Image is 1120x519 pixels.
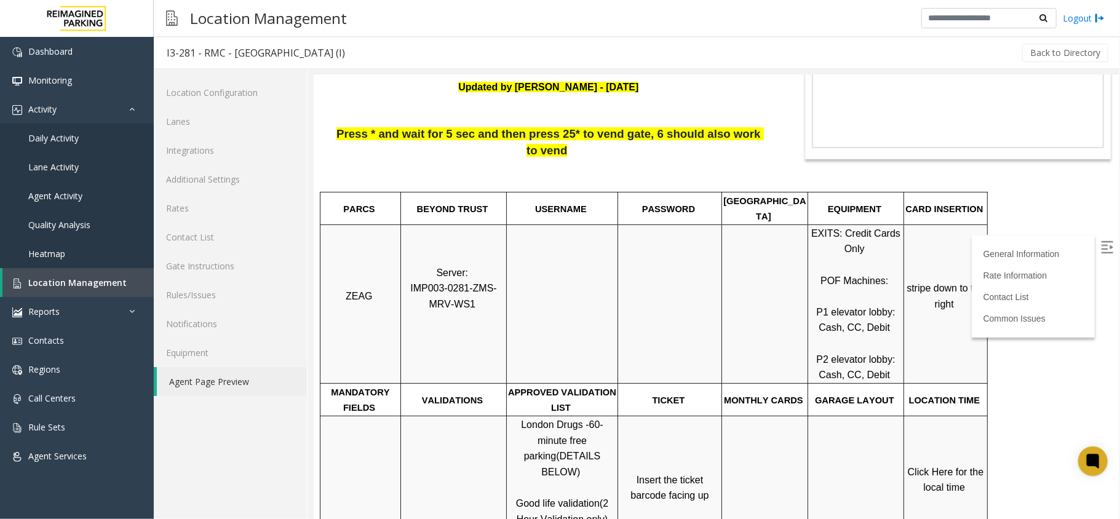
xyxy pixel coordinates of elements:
[28,190,82,202] span: Agent Activity
[670,196,734,205] a: Rate Information
[166,3,178,33] img: pageIcon
[12,452,22,462] img: 'icon'
[12,307,22,317] img: 'icon'
[28,132,79,144] span: Daily Activity
[1095,12,1105,25] img: logout
[154,309,307,338] a: Notifications
[221,129,273,139] span: USERNAME
[28,421,65,433] span: Rule Sets
[108,320,169,330] span: VALIDATIONS
[103,129,175,139] span: BEYOND TRUST
[28,161,79,173] span: Lane Activity
[28,46,73,57] span: Dashboard
[154,223,307,252] a: Contact List
[28,335,64,346] span: Contacts
[12,47,22,57] img: 'icon'
[184,3,353,33] h3: Location Management
[12,423,22,433] img: 'icon'
[12,365,22,375] img: 'icon'
[514,129,568,139] span: EQUIPMENT
[228,376,290,402] span: (DETAILS BELOW)
[154,165,307,194] a: Additional Settings
[2,268,154,297] a: Location Management
[595,320,667,330] span: LOCATION TIME
[592,129,669,139] span: CARD INSERTION
[122,192,154,203] span: Server:
[154,252,307,280] a: Gate Instructions
[210,344,290,386] span: 60-minute free parking
[507,200,574,211] span: POF Machines:
[145,7,325,17] font: Updated by [PERSON_NAME] - [DATE]
[207,344,275,355] span: London Drugs -
[12,279,22,288] img: 'icon'
[154,136,307,165] a: Integrations
[594,392,673,418] a: Click Here for the local time
[28,219,90,231] span: Quality Analysis
[28,363,60,375] span: Regions
[501,320,581,330] span: GARAGE LAYOUT
[202,423,286,434] span: Good life validation
[670,217,715,227] a: Contact List
[167,45,345,61] div: I3-281 - RMC - [GEOGRAPHIC_DATA] (I)
[97,208,183,234] span: IMP003-0281-ZMS-MRV-WS1
[12,394,22,404] img: 'icon'
[502,279,584,306] span: P2 elevator lobby: Cash, CC, Debit
[593,208,673,234] span: stripe down to the right
[1022,44,1108,62] button: Back to Directory
[30,129,61,139] span: PARCS
[498,153,589,180] span: EXITS: Credit Cards Only
[12,76,22,86] img: 'icon'
[670,239,732,248] a: Common Issues
[28,277,127,288] span: Location Management
[670,174,746,184] a: General Information
[157,367,307,396] a: Agent Page Preview
[154,78,307,107] a: Location Configuration
[28,392,76,404] span: Call Centers
[502,232,584,258] span: P1 elevator lobby: Cash, CC, Debit
[787,166,800,178] img: Open/Close Sidebar Menu
[194,312,305,338] span: APPROVED VALIDATION LIST
[410,320,490,330] span: MONTHLY CARDS
[154,107,307,136] a: Lanes
[23,52,450,82] span: Press * and wait for 5 sec and then press 25* to vend gate, 6 should also work to vend
[12,336,22,346] img: 'icon'
[28,103,57,115] span: Activity
[32,216,59,226] span: ZEAG
[154,338,307,367] a: Equipment
[154,280,307,309] a: Rules/Issues
[339,320,371,330] span: TICKET
[410,121,492,147] span: [GEOGRAPHIC_DATA]
[12,105,22,115] img: 'icon'
[154,194,307,223] a: Rates
[1063,12,1105,25] a: Logout
[17,312,78,338] span: MANDATORY FIELDS
[328,129,381,139] span: PASSWORD
[28,450,87,462] span: Agent Services
[317,400,395,426] span: Insert the ticket barcode facing up
[28,248,65,259] span: Heatmap
[28,74,72,86] span: Monitoring
[28,306,60,317] span: Reports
